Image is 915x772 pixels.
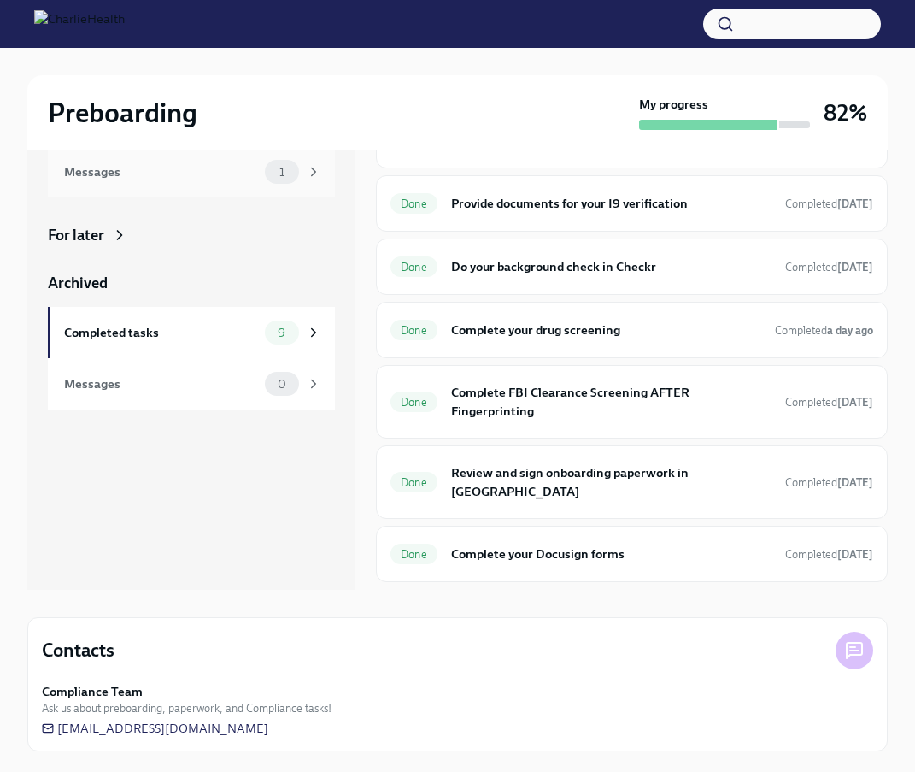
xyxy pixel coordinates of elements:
[48,307,335,358] a: Completed tasks9
[785,474,873,491] span: August 15th, 2025 10:01
[837,197,873,210] strong: [DATE]
[785,394,873,410] span: August 15th, 2025 09:58
[269,166,295,179] span: 1
[390,324,437,337] span: Done
[48,146,335,197] a: Messages1
[64,162,258,181] div: Messages
[390,261,437,274] span: Done
[451,463,771,501] h6: Review and sign onboarding paperwork in [GEOGRAPHIC_DATA]
[390,460,873,504] a: DoneReview and sign onboarding paperwork in [GEOGRAPHIC_DATA]Completed[DATE]
[390,380,873,424] a: DoneComplete FBI Clearance Screening AFTER FingerprintingCompleted[DATE]
[785,396,873,409] span: Completed
[48,273,335,293] a: Archived
[42,638,114,663] h4: Contacts
[785,476,873,489] span: Completed
[34,10,125,38] img: CharlieHealth
[48,225,104,245] div: For later
[48,96,197,130] h2: Preboarding
[837,261,873,274] strong: [DATE]
[390,476,437,489] span: Done
[267,378,296,391] span: 0
[785,259,873,275] span: August 12th, 2025 19:03
[837,548,873,561] strong: [DATE]
[390,540,873,568] a: DoneComplete your Docusign formsCompleted[DATE]
[639,96,708,113] strong: My progress
[48,225,335,245] a: For later
[64,323,258,342] div: Completed tasks
[451,321,761,339] h6: Complete your drug screening
[390,197,437,210] span: Done
[837,396,873,409] strong: [DATE]
[785,197,873,210] span: Completed
[390,190,873,217] a: DoneProvide documents for your I9 verificationCompleted[DATE]
[785,261,873,274] span: Completed
[775,324,873,337] span: Completed
[390,316,873,344] a: DoneComplete your drug screeningCompleteda day ago
[42,700,331,716] span: Ask us about preboarding, paperwork, and Compliance tasks!
[48,358,335,410] a: Messages0
[451,194,771,213] h6: Provide documents for your I9 verification
[785,196,873,212] span: August 12th, 2025 19:03
[451,545,771,563] h6: Complete your Docusign forms
[827,324,873,337] strong: a day ago
[785,548,873,561] span: Completed
[785,546,873,563] span: August 12th, 2025 20:08
[451,257,771,276] h6: Do your background check in Checkr
[390,396,437,409] span: Done
[775,322,873,339] span: August 13th, 2025 15:43
[451,383,771,421] h6: Complete FBI Clearance Screening AFTER Fingerprinting
[42,720,268,737] a: [EMAIL_ADDRESS][DOMAIN_NAME]
[64,374,258,393] div: Messages
[824,97,867,128] h3: 82%
[390,253,873,280] a: DoneDo your background check in CheckrCompleted[DATE]
[390,548,437,561] span: Done
[837,476,873,489] strong: [DATE]
[267,327,296,339] span: 9
[42,683,143,700] strong: Compliance Team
